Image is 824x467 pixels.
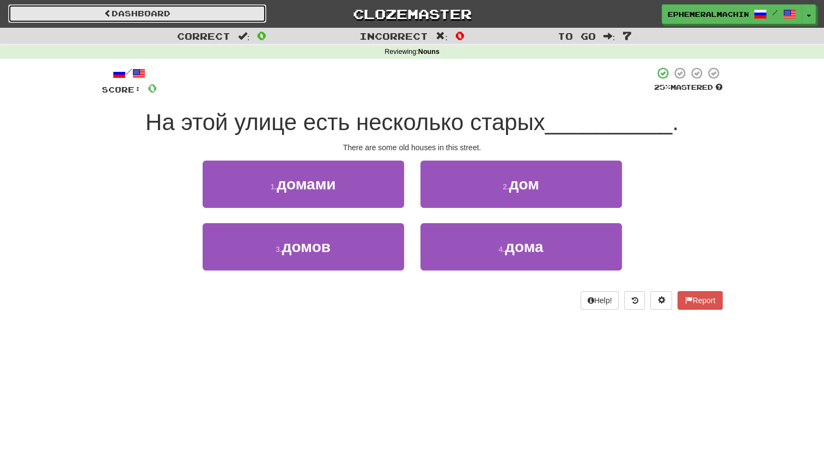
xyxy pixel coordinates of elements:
div: / [102,66,157,80]
div: Mastered [654,83,723,93]
span: Incorrect [359,30,428,41]
span: 0 [148,81,157,95]
span: домами [277,176,335,193]
button: 3.домов [203,223,404,271]
span: Ephemeralmachines [668,9,748,19]
span: 0 [455,29,465,42]
button: Round history (alt+y) [624,291,645,310]
span: домов [282,238,331,255]
small: 4 . [498,245,505,254]
span: На этой улице есть несколько старых [145,109,545,135]
span: дом [509,176,539,193]
span: дома [505,238,543,255]
small: 1 . [270,182,277,191]
button: 4.дома [420,223,622,271]
span: __________ [545,109,673,135]
span: 25 % [654,83,670,91]
small: 3 . [276,245,282,254]
span: 0 [257,29,266,42]
strong: Nouns [418,48,440,56]
button: 1.домами [203,161,404,208]
a: Dashboard [8,4,266,23]
span: : [238,32,250,41]
span: : [436,32,448,41]
div: There are some old houses in this street. [102,142,723,153]
small: 2 . [503,182,509,191]
button: Report [677,291,722,310]
button: Help! [581,291,619,310]
span: . [672,109,679,135]
span: : [603,32,615,41]
span: / [772,9,778,16]
span: Score: [102,85,141,94]
a: Clozemaster [283,4,541,23]
span: 7 [622,29,632,42]
a: Ephemeralmachines / [662,4,802,24]
span: To go [558,30,596,41]
span: Correct [177,30,230,41]
button: 2.дом [420,161,622,208]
